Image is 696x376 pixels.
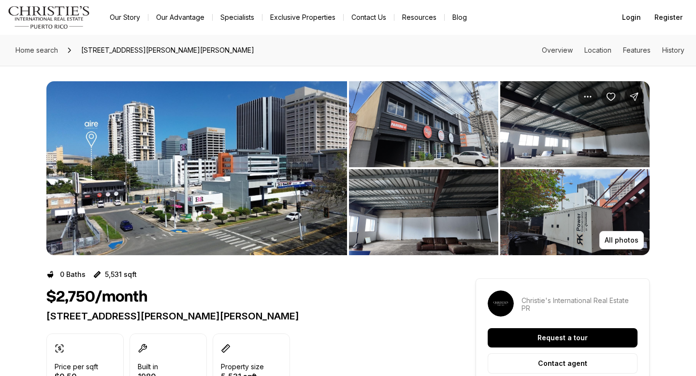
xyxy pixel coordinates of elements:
[221,363,264,371] p: Property size
[538,360,587,367] p: Contact agent
[623,46,651,54] a: Skip to: Features
[46,310,441,322] p: [STREET_ADDRESS][PERSON_NAME][PERSON_NAME]
[578,87,597,106] button: Property options
[616,8,647,27] button: Login
[46,81,650,255] div: Listing Photos
[46,81,347,255] button: View image gallery
[605,236,638,244] p: All photos
[488,328,638,347] button: Request a tour
[654,14,682,21] span: Register
[622,14,641,21] span: Login
[349,81,650,255] li: 2 of 4
[60,271,86,278] p: 0 Baths
[599,231,644,249] button: All photos
[148,11,212,24] a: Our Advantage
[522,297,638,312] p: Christie's International Real Estate PR
[649,8,688,27] button: Register
[394,11,444,24] a: Resources
[102,11,148,24] a: Our Story
[500,81,650,167] button: View image gallery
[662,46,684,54] a: Skip to: History
[46,81,347,255] li: 1 of 4
[344,11,394,24] button: Contact Us
[15,46,58,54] span: Home search
[138,363,158,371] p: Built in
[542,46,573,54] a: Skip to: Overview
[542,46,684,54] nav: Page section menu
[488,353,638,374] button: Contact agent
[12,43,62,58] a: Home search
[624,87,644,106] button: Share Property: 133 CALLE O'NEILL
[8,6,90,29] img: logo
[213,11,262,24] a: Specialists
[77,43,258,58] span: [STREET_ADDRESS][PERSON_NAME][PERSON_NAME]
[500,169,650,255] button: View image gallery
[349,169,498,255] button: View image gallery
[445,11,475,24] a: Blog
[584,46,611,54] a: Skip to: Location
[46,288,147,306] h1: $2,750/month
[349,81,498,167] button: View image gallery
[537,334,588,342] p: Request a tour
[55,363,98,371] p: Price per sqft
[601,87,621,106] button: Save Property: 133 CALLE O'NEILL
[262,11,343,24] a: Exclusive Properties
[105,271,137,278] p: 5,531 sqft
